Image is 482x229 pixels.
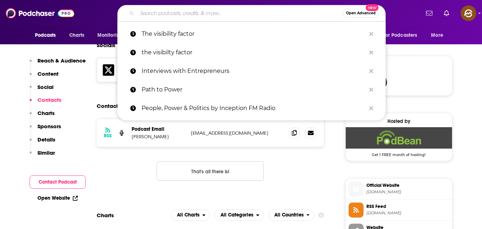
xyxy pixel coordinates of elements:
[117,62,386,80] a: Interviews with Entrepreneurs
[137,8,343,19] input: Search podcasts, credits, & more...
[30,57,86,70] button: Reach & Audience
[268,209,314,221] button: open menu
[37,57,86,64] p: Reach & Audience
[142,62,366,80] p: Interviews with Entrepreneurs
[6,6,74,20] img: Podchaser - Follow, Share and Rate Podcasts
[461,5,476,21] button: Show profile menu
[423,7,435,19] a: Show notifications dropdown
[349,203,449,218] a: RSS Feed[DOMAIN_NAME]
[461,5,476,21] span: Logged in as hey85204
[132,126,185,132] p: Podcast Email
[142,43,366,62] p: the visibilty factor
[37,123,61,130] p: Sponsors
[37,70,59,77] p: Content
[97,30,123,40] span: Monitoring
[132,134,185,140] p: [PERSON_NAME]
[366,189,449,195] span: susanmbarber.com
[431,30,443,40] span: More
[30,84,54,97] button: Social
[214,209,264,221] h2: Categories
[268,209,314,221] h2: Countries
[37,195,78,201] a: Open Website
[30,149,55,163] button: Similar
[274,213,304,218] span: All Countries
[426,29,452,42] button: open menu
[30,175,86,189] button: Contact Podcast
[65,29,89,42] a: Charts
[379,29,428,42] button: open menu
[346,11,376,15] span: Open Advanced
[366,4,379,11] span: New
[30,136,55,149] button: Details
[346,149,452,157] span: Get 1 FREE month of hosting!
[37,149,55,156] p: Similar
[37,84,54,90] p: Social
[30,110,55,123] button: Charts
[346,127,452,156] a: Podbean Deal: Get 1 FREE month of hosting!
[191,130,284,136] p: [EMAIL_ADDRESS][DOMAIN_NAME]
[171,209,210,221] button: open menu
[343,9,379,18] button: Open AdvancedNew
[117,25,386,43] a: The visibility factor
[214,209,264,221] button: open menu
[142,80,366,99] p: Path to Power
[177,213,199,218] span: All Charts
[157,161,264,181] button: Nothing here.
[30,123,61,136] button: Sponsors
[117,99,386,118] a: People, Power & Politics by Inception FM Radio
[346,118,452,124] div: Hosted by
[30,29,65,42] button: open menu
[441,7,452,19] a: Show notifications dropdown
[97,99,121,113] h2: Contacts
[117,5,386,21] div: Search podcasts, credits, & more...
[35,30,56,40] span: Podcasts
[104,133,112,139] h3: RSS
[171,209,210,221] h2: Platforms
[346,127,452,149] img: Podbean Deal: Get 1 FREE month of hosting!
[366,210,449,216] span: feed.podbean.com
[366,182,449,189] span: Official Website
[366,203,449,210] span: RSS Feed
[117,43,386,62] a: the visibilty factor
[69,30,85,40] span: Charts
[30,96,61,110] button: Contacts
[349,181,449,196] a: Official Website[DOMAIN_NAME]
[220,213,253,218] span: All Categories
[37,136,55,143] p: Details
[37,96,61,103] p: Contacts
[142,25,366,43] p: The visibility factor
[30,70,59,84] button: Content
[461,5,476,21] img: User Profile
[97,39,115,52] h2: Socials
[37,110,55,116] p: Charts
[97,212,114,219] h2: Charts
[142,99,366,118] p: People, Power & Politics by Inception FM Radio
[383,30,417,40] span: For Podcasters
[92,29,132,42] button: open menu
[117,80,386,99] a: Path to Power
